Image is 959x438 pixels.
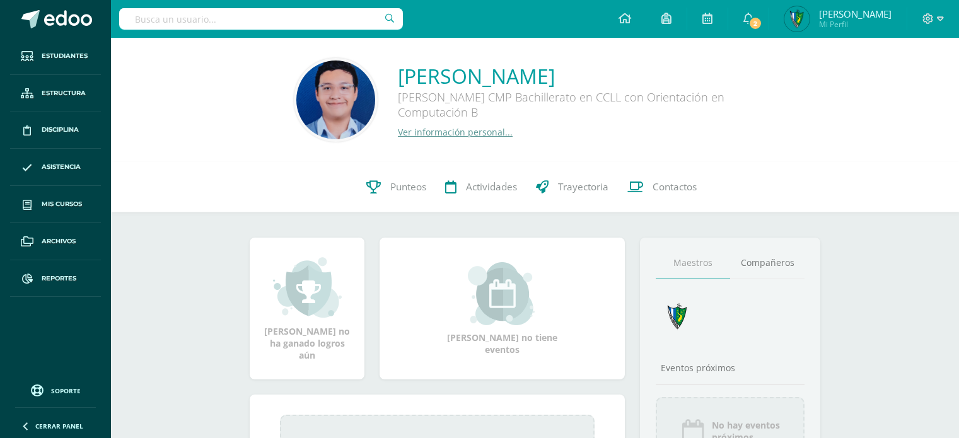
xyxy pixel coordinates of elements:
[526,162,618,212] a: Trayectoria
[35,422,83,430] span: Cerrar panel
[51,386,81,395] span: Soporte
[42,51,88,61] span: Estudiantes
[10,75,101,112] a: Estructura
[42,88,86,98] span: Estructura
[656,362,805,374] div: Eventos próximos
[296,61,375,139] img: 6e6313d930415a2317ac628f95e6c73e.png
[618,162,706,212] a: Contactos
[42,274,76,284] span: Reportes
[10,223,101,260] a: Archivos
[656,247,730,279] a: Maestros
[466,180,517,193] span: Actividades
[42,199,82,209] span: Mis cursos
[398,62,776,89] a: [PERSON_NAME]
[42,162,81,172] span: Asistencia
[558,180,608,193] span: Trayectoria
[15,381,96,398] a: Soporte
[10,260,101,297] a: Reportes
[42,125,79,135] span: Disciplina
[748,16,762,30] span: 2
[262,256,352,361] div: [PERSON_NAME] no ha ganado logros aún
[10,186,101,223] a: Mis cursos
[653,180,697,193] span: Contactos
[273,256,342,319] img: achievement_small.png
[10,38,101,75] a: Estudiantes
[436,162,526,212] a: Actividades
[819,8,892,20] span: [PERSON_NAME]
[10,149,101,186] a: Asistencia
[730,247,805,279] a: Compañeros
[819,19,892,30] span: Mi Perfil
[357,162,436,212] a: Punteos
[439,262,566,355] div: [PERSON_NAME] no tiene eventos
[42,236,76,246] span: Archivos
[784,6,810,32] img: 1b281a8218983e455f0ded11b96ffc56.png
[119,8,403,30] input: Busca un usuario...
[390,180,426,193] span: Punteos
[398,126,513,138] a: Ver información personal...
[398,89,776,126] div: [PERSON_NAME] CMP Bachillerato en CCLL con Orientación en Computación B
[10,112,101,149] a: Disciplina
[468,262,537,325] img: event_small.png
[660,299,695,334] img: 7cab5f6743d087d6deff47ee2e57ce0d.png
